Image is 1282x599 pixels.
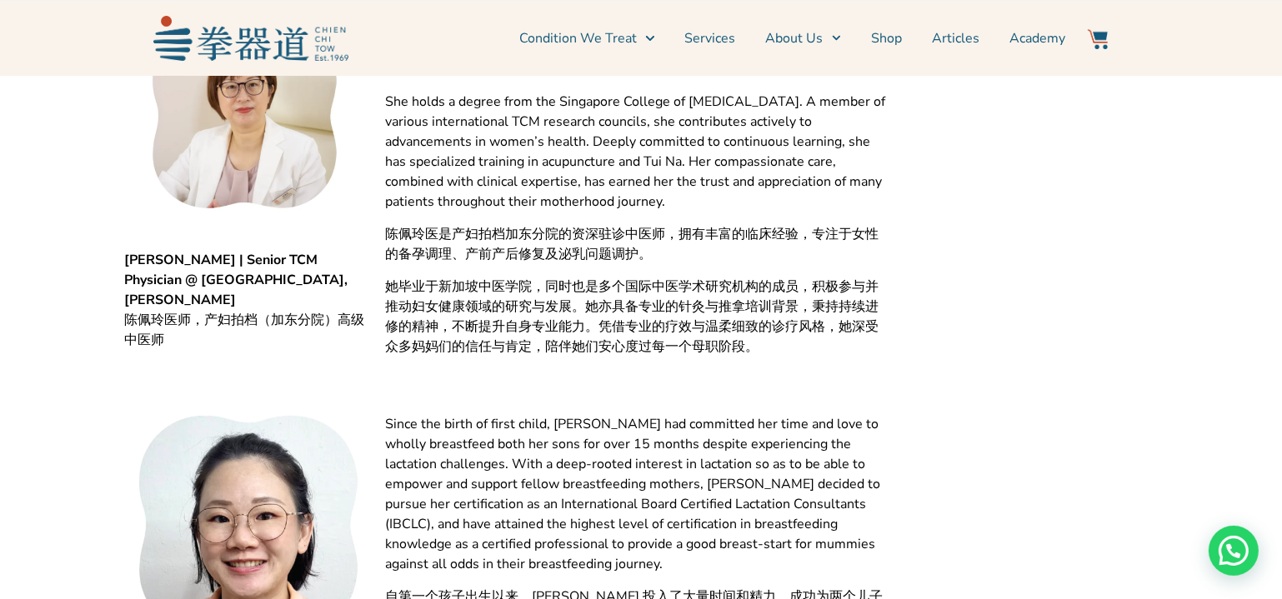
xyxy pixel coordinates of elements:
a: About Us [766,17,841,59]
span: 她毕业于新加坡中医学院，同时也是多个国际中医学术研究机构的成员，积极参与并推动妇女健康领域的研究与发展。她亦具备专业的针灸与推拿培训背景，秉持持续进修的精神，不断提升自身专业能力。凭借专业的疗效... [385,277,891,357]
a: Services [685,17,736,59]
a: Condition We Treat [519,17,654,59]
b: [PERSON_NAME] | Senior TCM Physician @ [GEOGRAPHIC_DATA], [PERSON_NAME] [124,251,348,309]
a: Shop [871,17,902,59]
span: 陈佩玲医是产妇拍档加东分院的资深驻诊中医师，拥有丰富的临床经验，专注于女性的备孕调理、产前产后修复及泌乳问题调护。 [385,224,891,264]
span: 陈佩玲医师，产妇拍档（加东分院）高级中医师 [124,310,368,350]
a: Academy [1009,17,1065,59]
nav: Menu [357,17,1065,59]
span: She holds a degree from the Singapore College of [MEDICAL_DATA]. A member of various internationa... [385,92,891,212]
span: Since the birth of first child, [PERSON_NAME] had committed her time and love to wholly breastfee... [385,415,891,575]
img: Website Icon-03 [1088,29,1108,49]
a: Articles [932,17,979,59]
